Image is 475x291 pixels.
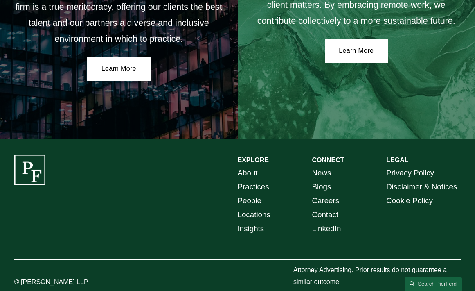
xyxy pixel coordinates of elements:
[386,180,457,194] a: Disclaimer & Notices
[238,157,269,164] strong: EXPLORE
[405,277,462,291] a: Search this site
[238,166,258,180] a: About
[312,208,338,222] a: Contact
[312,166,331,180] a: News
[238,208,270,222] a: Locations
[312,180,331,194] a: Blogs
[386,166,434,180] a: Privacy Policy
[238,222,264,236] a: Insights
[386,194,433,208] a: Cookie Policy
[312,222,341,236] a: LinkedIn
[238,180,269,194] a: Practices
[312,157,344,164] strong: CONNECT
[293,264,461,288] p: Attorney Advertising. Prior results do not guarantee a similar outcome.
[14,276,107,288] p: © [PERSON_NAME] LLP
[238,194,261,208] a: People
[325,39,388,63] a: Learn More
[386,157,408,164] strong: LEGAL
[87,57,151,81] a: Learn More
[312,194,339,208] a: Careers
